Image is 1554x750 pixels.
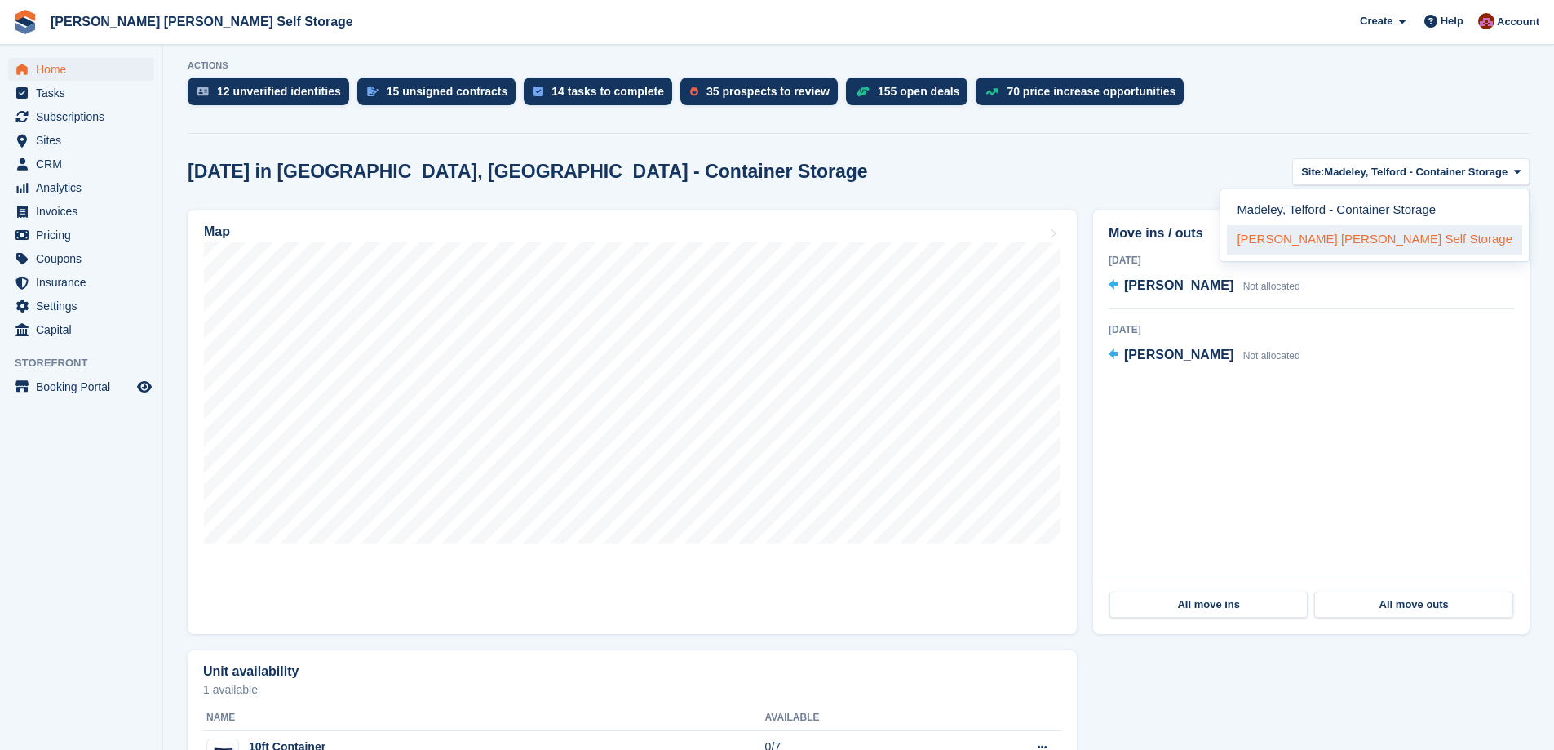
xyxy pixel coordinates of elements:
[878,85,959,98] div: 155 open deals
[188,78,357,113] a: 12 unverified identities
[8,82,154,104] a: menu
[36,58,134,81] span: Home
[985,88,998,95] img: price_increase_opportunities-93ffe204e8149a01c8c9dc8f82e8f89637d9d84a8eef4429ea346261dce0b2c0.svg
[8,271,154,294] a: menu
[36,224,134,246] span: Pricing
[36,318,134,341] span: Capital
[203,664,299,679] h2: Unit availability
[8,105,154,128] a: menu
[8,375,154,398] a: menu
[8,224,154,246] a: menu
[8,129,154,152] a: menu
[135,377,154,397] a: Preview store
[1109,345,1300,366] a: [PERSON_NAME] Not allocated
[8,200,154,223] a: menu
[551,85,664,98] div: 14 tasks to complete
[8,176,154,199] a: menu
[1292,158,1530,185] button: Site: Madeley, Telford - Container Storage
[357,78,525,113] a: 15 unsigned contracts
[533,87,543,96] img: task-75834270c22a3079a89374b754ae025e5fb1db73e45f91037f5363f120a921f8.svg
[36,271,134,294] span: Insurance
[188,60,1530,71] p: ACTIONS
[1360,13,1392,29] span: Create
[36,176,134,199] span: Analytics
[36,82,134,104] span: Tasks
[203,684,1061,695] p: 1 available
[765,705,947,731] th: Available
[976,78,1192,113] a: 70 price increase opportunities
[204,224,230,239] h2: Map
[856,86,870,97] img: deal-1b604bf984904fb50ccaf53a9ad4b4a5d6e5aea283cecdc64d6e3604feb123c2.svg
[1007,85,1175,98] div: 70 price increase opportunities
[8,247,154,270] a: menu
[1124,278,1233,292] span: [PERSON_NAME]
[1243,350,1300,362] span: Not allocated
[1109,276,1300,297] a: [PERSON_NAME] Not allocated
[36,153,134,175] span: CRM
[1497,14,1539,30] span: Account
[1314,592,1512,618] a: All move outs
[188,161,868,183] h2: [DATE] in [GEOGRAPHIC_DATA], [GEOGRAPHIC_DATA] - Container Storage
[1324,164,1508,180] span: Madeley, Telford - Container Storage
[44,8,360,35] a: [PERSON_NAME] [PERSON_NAME] Self Storage
[197,87,209,96] img: verify_identity-adf6edd0f0f0b5bbfe63781bf79b02c33cf7c696d77639b501bdc392416b5a36.svg
[690,87,698,96] img: prospect-51fa495bee0391a8d652442698ab0144808aea92771e9ea1ae160a38d050c398.svg
[1227,225,1522,255] a: [PERSON_NAME] [PERSON_NAME] Self Storage
[1227,196,1522,225] a: Madeley, Telford - Container Storage
[15,355,162,371] span: Storefront
[36,200,134,223] span: Invoices
[1441,13,1463,29] span: Help
[1109,592,1308,618] a: All move ins
[524,78,680,113] a: 14 tasks to complete
[1124,348,1233,362] span: [PERSON_NAME]
[13,10,38,34] img: stora-icon-8386f47178a22dfd0bd8f6a31ec36ba5ce8667c1dd55bd0f319d3a0aa187defe.svg
[387,85,508,98] div: 15 unsigned contracts
[1109,322,1514,337] div: [DATE]
[36,247,134,270] span: Coupons
[1301,164,1324,180] span: Site:
[1109,224,1514,243] h2: Move ins / outs
[188,210,1077,634] a: Map
[36,129,134,152] span: Sites
[8,153,154,175] a: menu
[8,318,154,341] a: menu
[706,85,830,98] div: 35 prospects to review
[1478,13,1494,29] img: Ben Spickernell
[36,295,134,317] span: Settings
[36,105,134,128] span: Subscriptions
[203,705,765,731] th: Name
[1243,281,1300,292] span: Not allocated
[36,375,134,398] span: Booking Portal
[1109,253,1514,268] div: [DATE]
[680,78,846,113] a: 35 prospects to review
[8,295,154,317] a: menu
[846,78,976,113] a: 155 open deals
[8,58,154,81] a: menu
[367,87,379,96] img: contract_signature_icon-13c848040528278c33f63329250d36e43548de30e8caae1d1a13099fd9432cc5.svg
[217,85,341,98] div: 12 unverified identities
